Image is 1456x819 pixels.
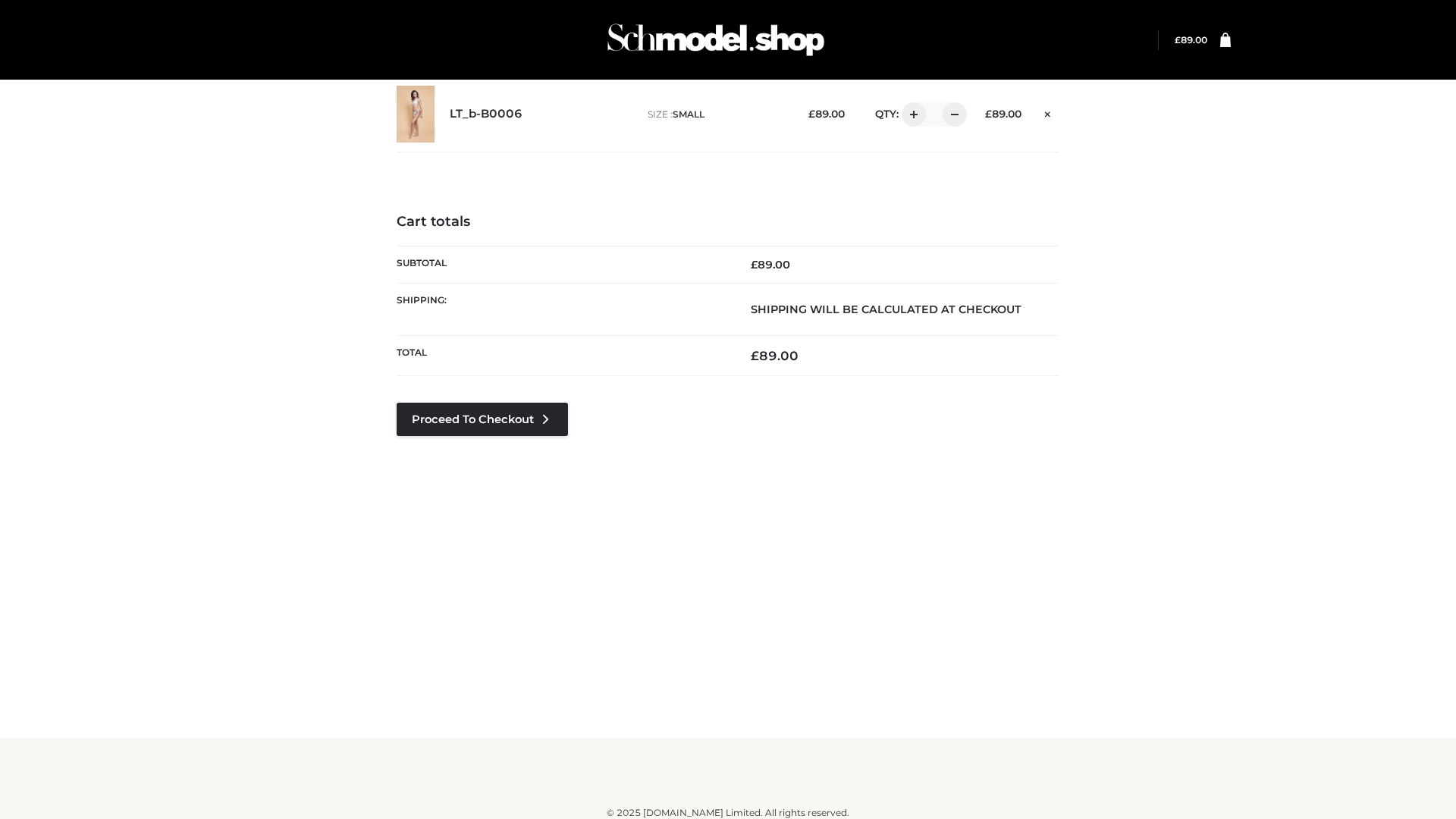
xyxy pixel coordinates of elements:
[397,403,568,436] a: Proceed to Checkout
[1175,34,1207,45] bdi: 89.00
[397,214,1059,231] h4: Cart totals
[751,258,790,271] bdi: 89.00
[1175,34,1181,45] span: £
[860,102,962,127] div: QTY:
[751,348,759,363] span: £
[673,108,704,120] span: SMALL
[751,303,1021,316] strong: Shipping will be calculated at checkout
[985,108,992,120] span: £
[1037,102,1059,122] a: Remove this item
[648,108,785,121] p: size :
[450,107,522,121] a: LT_b-B0006
[808,108,815,120] span: £
[808,108,845,120] bdi: 89.00
[751,258,758,271] span: £
[1175,34,1207,45] a: £89.00
[751,348,799,363] bdi: 89.00
[397,283,728,335] th: Shipping:
[602,10,830,70] img: Schmodel Admin 964
[397,246,728,283] th: Subtotal
[397,336,728,376] th: Total
[985,108,1021,120] bdi: 89.00
[397,86,435,143] img: LT_b-B0006 - SMALL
